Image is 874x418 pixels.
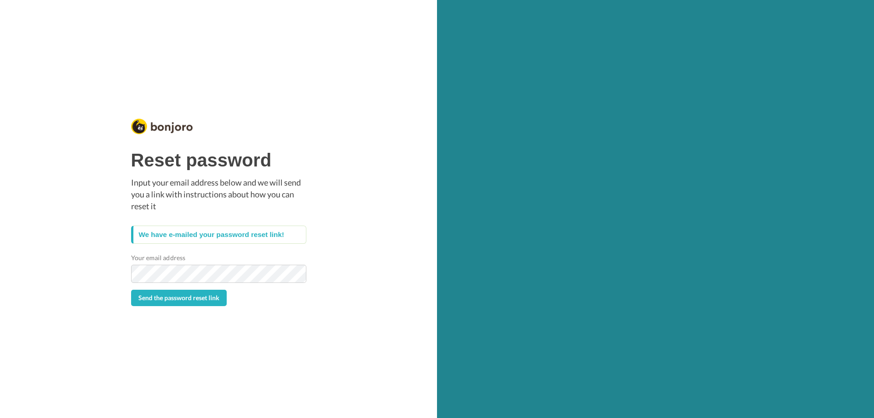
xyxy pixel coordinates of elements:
label: Your email address [131,253,185,262]
span: Send the password reset link [138,294,219,302]
h1: Reset password [131,150,306,170]
p: Input your email address below and we will send you a link with instructions about how you can re... [131,177,306,212]
button: Send the password reset link [131,290,227,306]
div: We have e-mailed your password reset link! [131,226,306,244]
